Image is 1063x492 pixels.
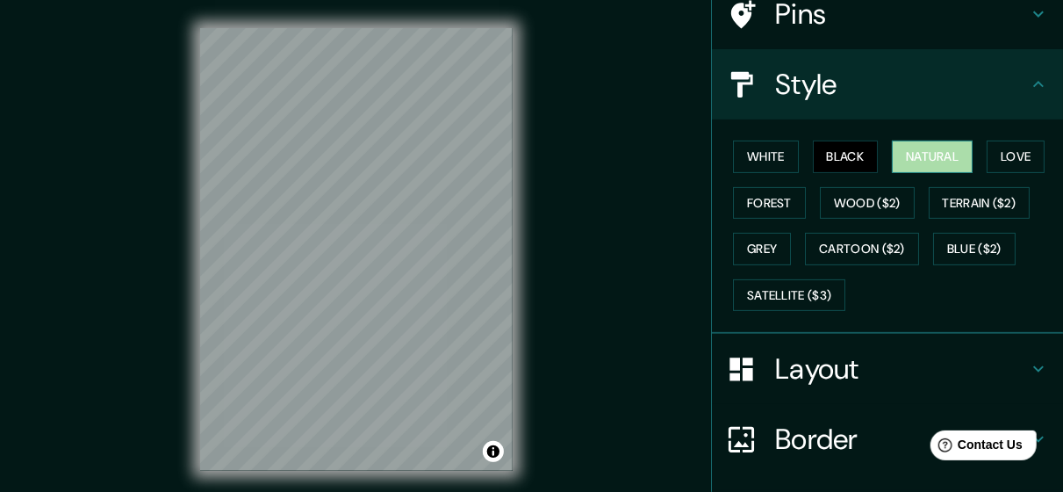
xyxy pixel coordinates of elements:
[813,141,879,173] button: Black
[733,233,791,265] button: Grey
[733,279,845,312] button: Satellite ($3)
[907,423,1044,473] iframe: Help widget launcher
[987,141,1045,173] button: Love
[775,351,1028,387] h4: Layout
[200,28,513,471] canvas: Map
[820,187,915,220] button: Wood ($2)
[775,67,1028,102] h4: Style
[892,141,973,173] button: Natural
[712,404,1063,474] div: Border
[733,141,799,173] button: White
[712,334,1063,404] div: Layout
[805,233,919,265] button: Cartoon ($2)
[733,187,806,220] button: Forest
[712,49,1063,119] div: Style
[929,187,1031,220] button: Terrain ($2)
[775,422,1028,457] h4: Border
[483,441,504,462] button: Toggle attribution
[933,233,1016,265] button: Blue ($2)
